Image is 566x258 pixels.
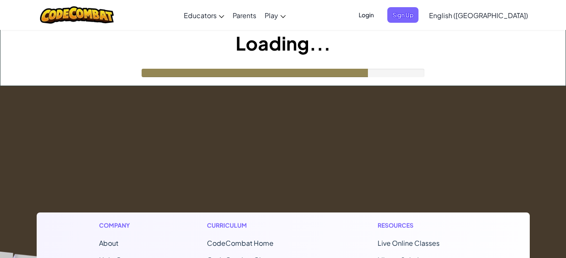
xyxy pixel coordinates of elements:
[184,11,217,20] span: Educators
[40,6,114,24] img: CodeCombat logo
[180,4,228,27] a: Educators
[99,239,118,247] a: About
[429,11,528,20] span: English ([GEOGRAPHIC_DATA])
[425,4,532,27] a: English ([GEOGRAPHIC_DATA])
[207,221,309,230] h1: Curriculum
[378,221,467,230] h1: Resources
[387,7,418,23] button: Sign Up
[378,239,440,247] a: Live Online Classes
[265,11,278,20] span: Play
[207,239,274,247] span: CodeCombat Home
[99,221,138,230] h1: Company
[354,7,379,23] button: Login
[228,4,260,27] a: Parents
[0,30,566,56] h1: Loading...
[260,4,290,27] a: Play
